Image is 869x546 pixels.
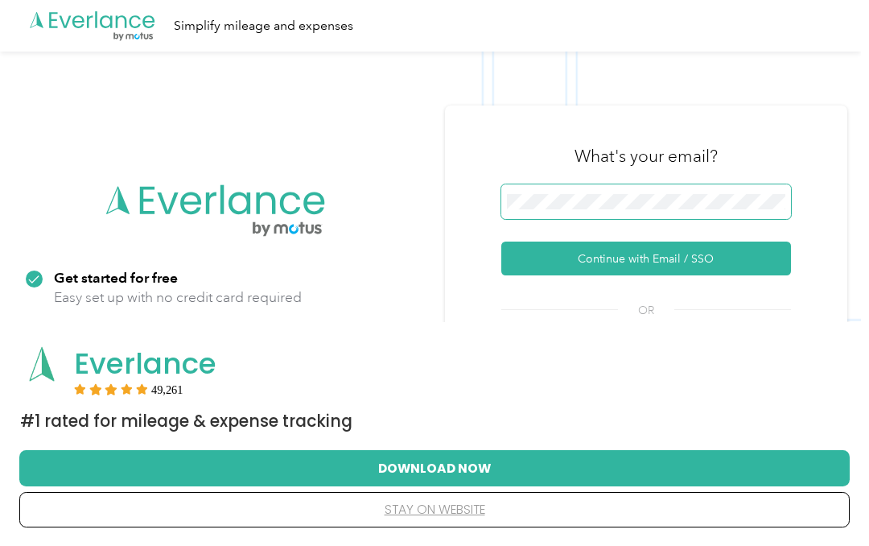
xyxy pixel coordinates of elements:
[54,287,302,308] p: Easy set up with no credit card required
[151,385,183,395] span: User reviews count
[174,16,353,36] div: Simplify mileage and expenses
[20,342,64,386] img: App logo
[74,383,183,395] div: Rating:5 stars
[45,493,824,527] button: stay on website
[45,451,824,485] button: Download Now
[575,145,718,168] h3: What's your email?
[74,343,216,384] span: Everlance
[20,410,352,432] span: #1 Rated for Mileage & Expense Tracking
[54,269,178,286] strong: Get started for free
[501,242,791,275] button: Continue with Email / SSO
[618,302,674,319] span: OR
